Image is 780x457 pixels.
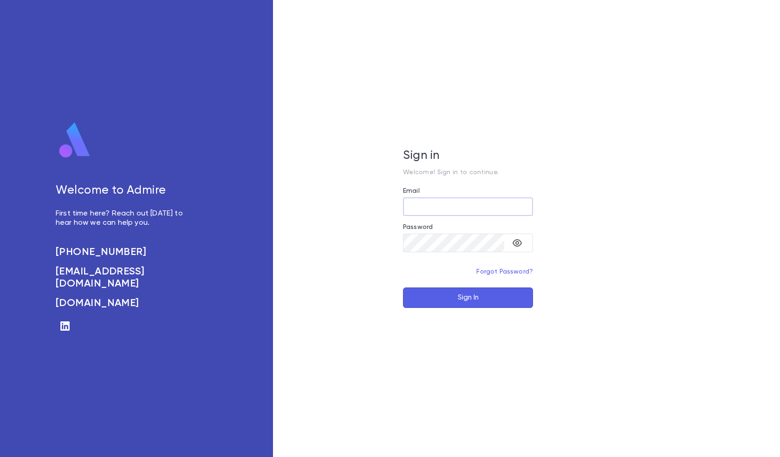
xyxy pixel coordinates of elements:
label: Email [403,187,420,195]
a: Forgot Password? [476,268,533,275]
h5: Welcome to Admire [56,184,193,198]
a: [EMAIL_ADDRESS][DOMAIN_NAME] [56,266,193,290]
img: logo [56,122,94,159]
a: [DOMAIN_NAME] [56,297,193,309]
button: Sign In [403,287,533,308]
a: [PHONE_NUMBER] [56,246,193,258]
h5: Sign in [403,149,533,163]
label: Password [403,223,433,231]
p: Welcome! Sign in to continue. [403,169,533,176]
p: First time here? Reach out [DATE] to hear how we can help you. [56,209,193,228]
button: toggle password visibility [508,234,526,252]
